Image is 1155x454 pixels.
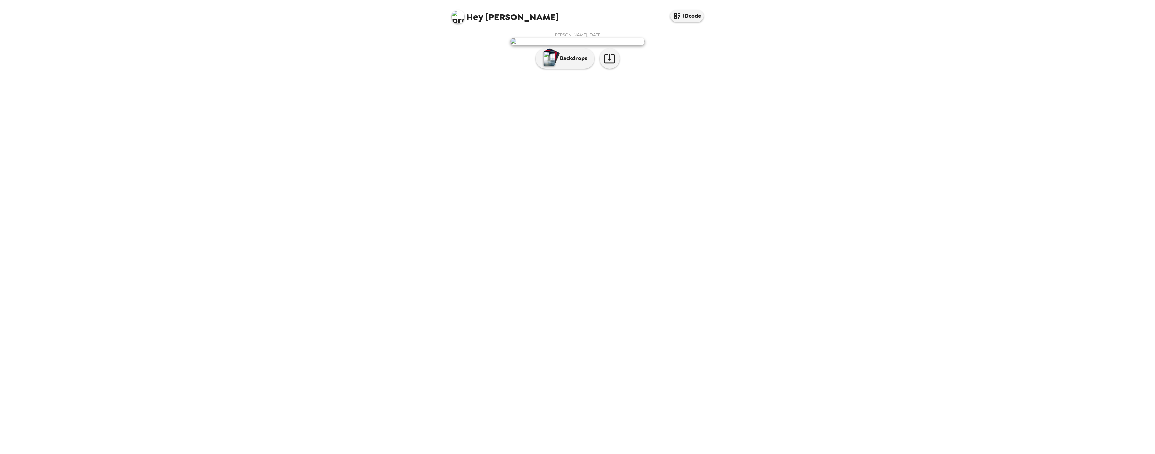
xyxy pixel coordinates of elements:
span: Hey [466,11,483,23]
p: Backdrops [557,54,587,63]
button: IDcode [670,10,704,22]
button: Backdrops [536,48,594,69]
img: profile pic [451,10,465,24]
img: user [510,38,645,45]
span: [PERSON_NAME] [451,7,559,22]
span: [PERSON_NAME] , [DATE] [554,32,602,38]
